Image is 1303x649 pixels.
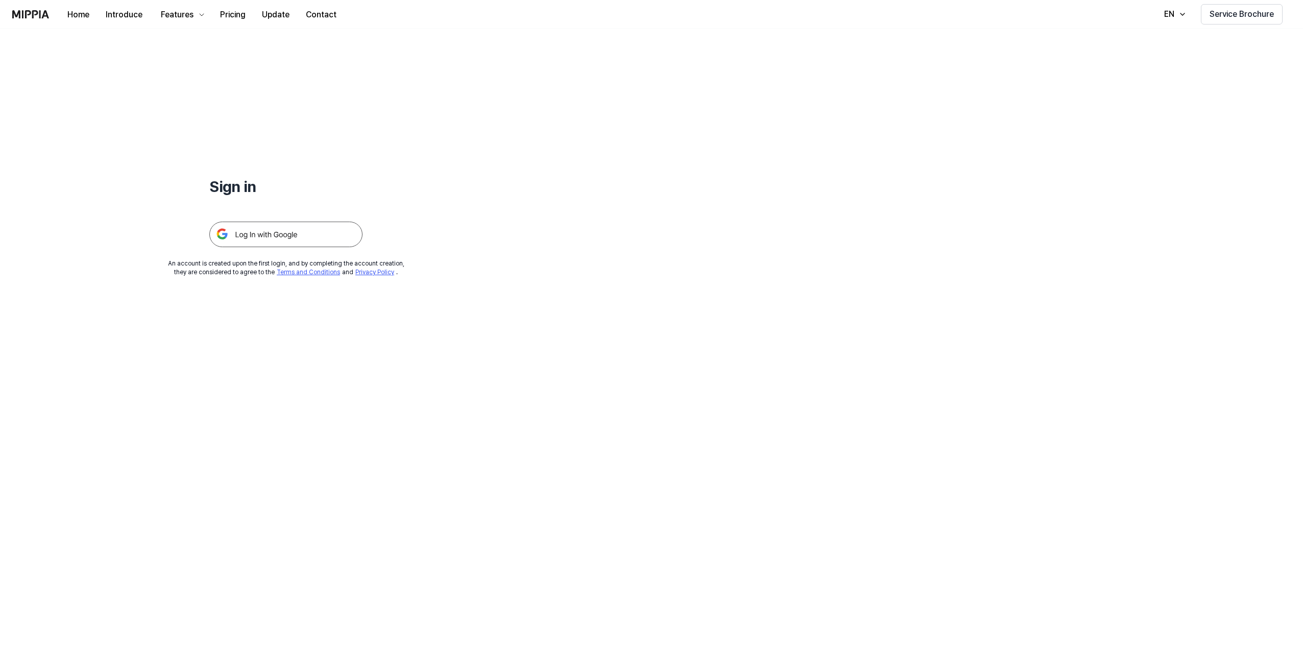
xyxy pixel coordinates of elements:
a: Privacy Policy [355,269,394,276]
a: Update [254,1,298,29]
div: EN [1162,8,1176,20]
h1: Sign in [209,176,363,197]
img: 구글 로그인 버튼 [209,222,363,247]
button: Contact [298,5,345,25]
button: Introduce [98,5,151,25]
button: Service Brochure [1201,4,1283,25]
img: logo [12,10,49,18]
button: Update [254,5,298,25]
button: Home [59,5,98,25]
a: Terms and Conditions [277,269,340,276]
div: An account is created upon the first login, and by completing the account creation, they are cons... [168,259,404,277]
button: Pricing [212,5,254,25]
div: Features [159,9,196,21]
button: Features [151,5,212,25]
button: EN [1154,4,1193,25]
